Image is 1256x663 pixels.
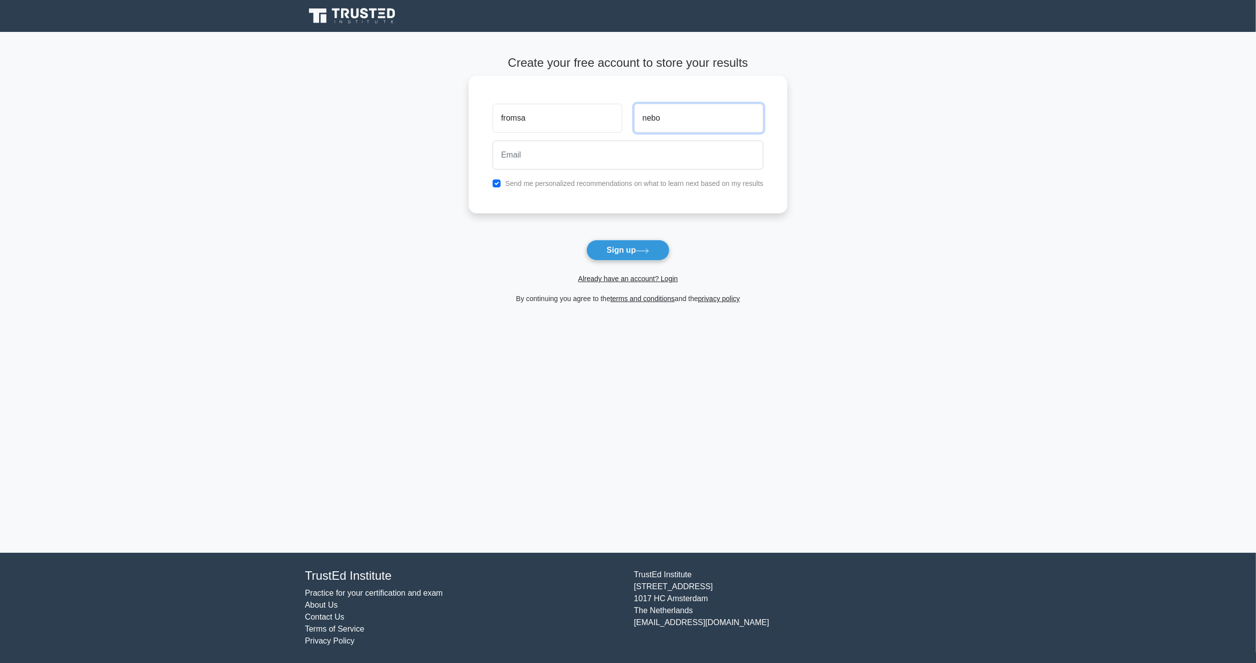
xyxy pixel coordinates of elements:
a: Practice for your certification and exam [305,589,443,597]
a: About Us [305,601,338,609]
a: Already have an account? Login [578,275,678,283]
a: Terms of Service [305,625,364,633]
input: First name [493,104,622,133]
a: Contact Us [305,613,345,621]
div: By continuing you agree to the and the [463,293,793,305]
a: terms and conditions [610,295,675,303]
a: Privacy Policy [305,637,355,645]
button: Sign up [586,240,670,261]
a: privacy policy [698,295,740,303]
label: Send me personalized recommendations on what to learn next based on my results [505,179,763,187]
h4: TrustEd Institute [305,569,622,583]
h4: Create your free account to store your results [469,56,787,70]
input: Last name [634,104,763,133]
div: TrustEd Institute [STREET_ADDRESS] 1017 HC Amsterdam The Netherlands [EMAIL_ADDRESS][DOMAIN_NAME] [628,569,957,647]
input: Email [493,141,763,169]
